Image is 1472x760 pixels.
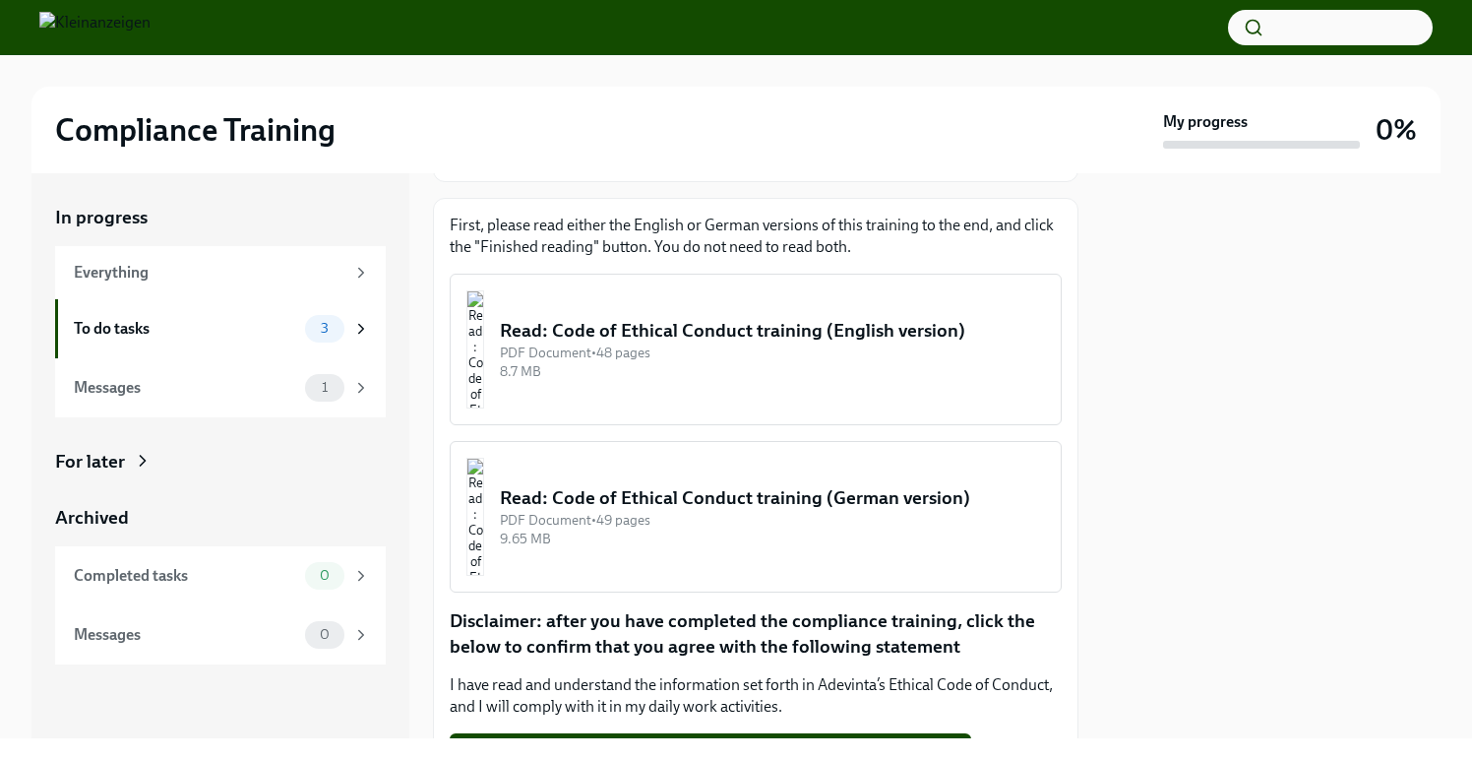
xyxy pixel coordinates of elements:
[55,546,386,605] a: Completed tasks0
[55,505,386,531] a: Archived
[450,441,1062,593] button: Read: Code of Ethical Conduct training (German version)PDF Document•49 pages9.65 MB
[500,318,1045,344] div: Read: Code of Ethical Conduct training (English version)
[500,485,1045,511] div: Read: Code of Ethical Conduct training (German version)
[74,262,344,284] div: Everything
[500,511,1045,530] div: PDF Document • 49 pages
[74,377,297,399] div: Messages
[55,299,386,358] a: To do tasks3
[55,449,386,475] a: For later
[450,215,1062,258] p: First, please read either the English or German versions of this training to the end, and click t...
[308,627,341,642] span: 0
[500,344,1045,362] div: PDF Document • 48 pages
[55,110,336,150] h2: Compliance Training
[55,246,386,299] a: Everything
[450,674,1062,718] p: I have read and understand the information set forth in Adevinta’s Ethical Code of Conduct, and I...
[55,449,125,475] div: For later
[55,205,386,230] a: In progress
[450,608,1062,659] p: Disclaimer: after you have completed the compliance training, click the below to confirm that you...
[308,568,341,583] span: 0
[466,290,484,409] img: Read: Code of Ethical Conduct training (English version)
[55,605,386,665] a: Messages0
[55,358,386,417] a: Messages1
[1376,112,1417,148] h3: 0%
[500,362,1045,381] div: 8.7 MB
[74,318,297,340] div: To do tasks
[466,458,484,576] img: Read: Code of Ethical Conduct training (German version)
[74,565,297,587] div: Completed tasks
[309,321,340,336] span: 3
[450,274,1062,425] button: Read: Code of Ethical Conduct training (English version)PDF Document•48 pages8.7 MB
[39,12,151,43] img: Kleinanzeigen
[74,624,297,646] div: Messages
[500,530,1045,548] div: 9.65 MB
[310,380,339,395] span: 1
[1163,111,1248,133] strong: My progress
